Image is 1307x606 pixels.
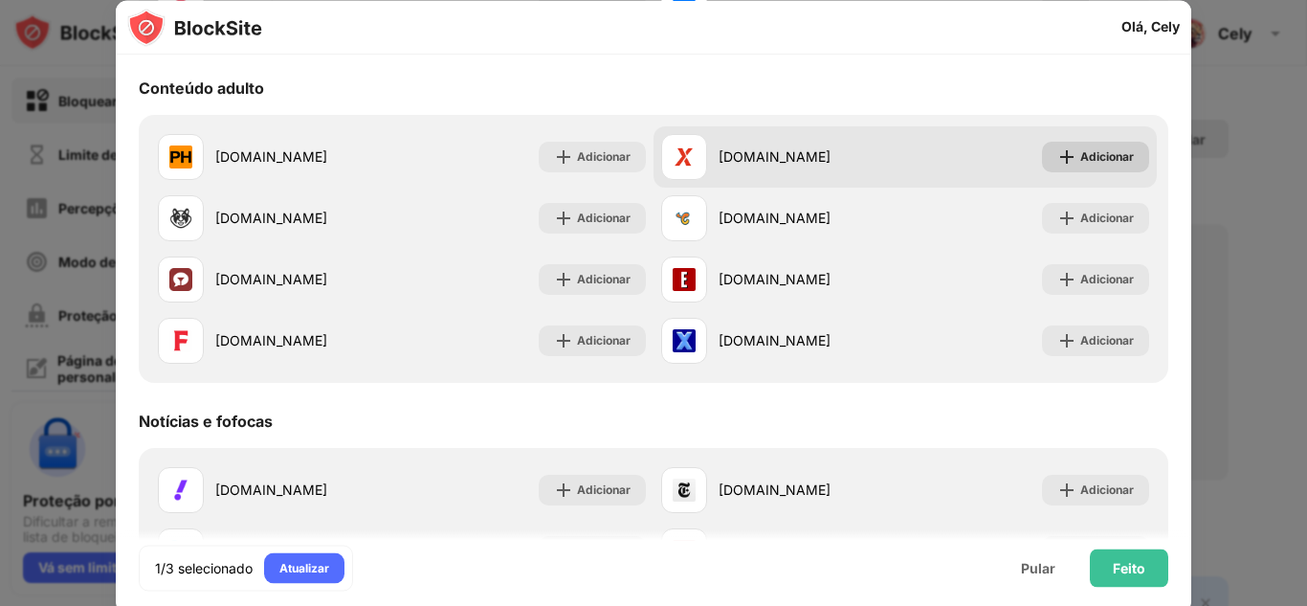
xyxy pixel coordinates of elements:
[577,333,631,348] font: Adicionar
[215,333,327,349] font: [DOMAIN_NAME]
[1080,272,1134,286] font: Adicionar
[279,560,329,574] font: Atualizar
[1121,18,1180,34] font: Olá, Cely
[169,268,192,291] img: favicons
[215,272,327,288] font: [DOMAIN_NAME]
[577,211,631,225] font: Adicionar
[169,329,192,352] img: favicons
[719,211,831,227] font: [DOMAIN_NAME]
[1080,333,1134,348] font: Adicionar
[127,8,262,46] img: logo-blocksite.svg
[577,272,631,286] font: Adicionar
[719,149,831,166] font: [DOMAIN_NAME]
[1021,559,1055,575] font: Pular
[169,207,192,230] img: favicons
[673,207,696,230] img: favicons
[577,149,631,164] font: Adicionar
[673,479,696,502] img: favicons
[673,268,696,291] img: favicons
[215,211,327,227] font: [DOMAIN_NAME]
[577,483,631,497] font: Adicionar
[1113,559,1145,575] font: Feito
[139,412,273,431] font: Notícias e fofocas
[1080,149,1134,164] font: Adicionar
[719,272,831,288] font: [DOMAIN_NAME]
[673,146,696,168] img: favicons
[673,329,696,352] img: favicons
[1080,211,1134,225] font: Adicionar
[169,146,192,168] img: favicons
[215,483,327,499] font: [DOMAIN_NAME]
[169,479,192,502] img: favicons
[155,559,253,575] font: 1/3 selecionado
[139,79,264,98] font: Conteúdo adulto
[719,333,831,349] font: [DOMAIN_NAME]
[719,483,831,499] font: [DOMAIN_NAME]
[215,149,327,166] font: [DOMAIN_NAME]
[1080,483,1134,497] font: Adicionar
